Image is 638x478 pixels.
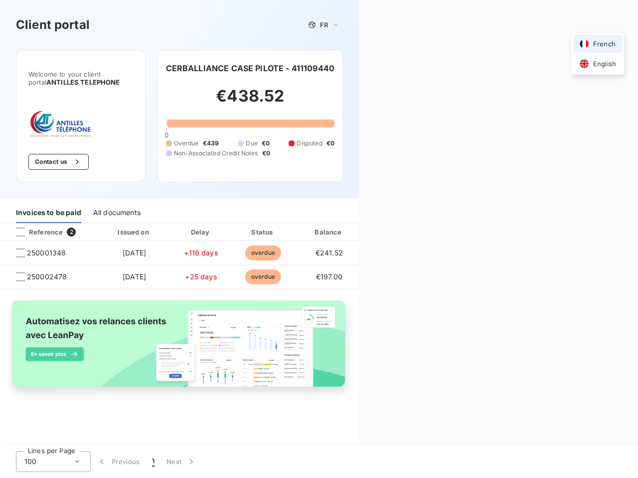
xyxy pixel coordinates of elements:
[160,451,202,472] button: Next
[67,228,76,237] span: 2
[123,272,146,281] span: [DATE]
[173,227,230,237] div: Delay
[16,202,81,223] div: Invoices to be paid
[164,131,168,139] span: 0
[166,86,334,116] h2: €438.52
[246,139,257,148] span: Due
[184,248,218,257] span: +116 days
[27,248,66,258] span: 250001348
[28,154,89,170] button: Contact us
[16,16,90,34] h3: Client portal
[146,451,160,472] button: 1
[245,245,281,260] span: overdue
[28,70,133,86] span: Welcome to your client portal
[297,227,361,237] div: Balance
[233,227,293,237] div: Status
[203,139,219,148] span: €439
[316,248,343,257] span: €241.52
[316,272,342,281] span: €197.00
[262,139,270,148] span: €0
[326,139,334,148] span: €0
[174,149,258,158] span: Non-Associated Credit Notes
[152,457,155,467] span: 1
[4,295,355,402] img: banner
[24,457,36,467] span: 100
[166,62,334,74] h6: CERBALLIANCE CASE PILOTE - 411109440
[8,228,63,237] div: Reference
[174,139,199,148] span: Overdue
[46,78,120,86] span: ANTILLES TELEPHONE
[245,269,281,284] span: overdue
[297,139,322,148] span: Disputed
[27,272,67,282] span: 250002478
[123,248,146,257] span: [DATE]
[100,227,168,237] div: Issued on
[185,272,217,281] span: +25 days
[93,202,141,223] div: All documents
[28,110,92,138] img: Company logo
[91,451,146,472] button: Previous
[320,21,328,29] span: FR
[262,149,270,158] span: €0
